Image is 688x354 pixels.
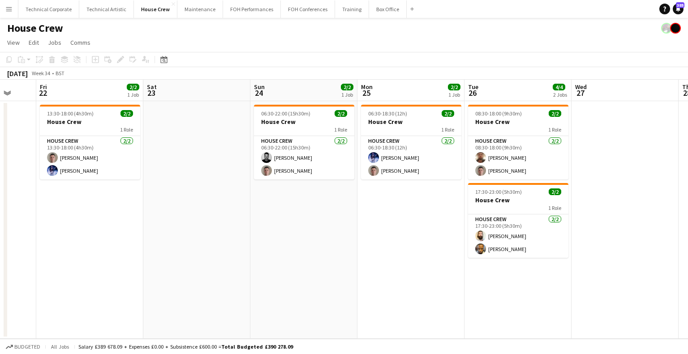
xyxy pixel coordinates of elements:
app-job-card: 08:30-18:00 (9h30m)2/2House Crew1 RoleHouse Crew2/208:30-18:00 (9h30m)[PERSON_NAME][PERSON_NAME] [468,105,568,179]
span: 1 Role [441,126,454,133]
span: Total Budgeted £390 278.09 [221,343,293,350]
span: 22 [39,88,47,98]
button: FOH Performances [223,0,281,18]
h3: House Crew [468,196,568,204]
app-card-role: House Crew2/213:30-18:00 (4h30m)[PERSON_NAME][PERSON_NAME] [40,136,140,179]
app-job-card: 06:30-18:30 (12h)2/2House Crew1 RoleHouse Crew2/206:30-18:30 (12h)[PERSON_NAME][PERSON_NAME] [361,105,461,179]
span: 4/4 [553,84,565,90]
div: BST [56,70,64,77]
span: 1 Role [120,126,133,133]
a: Jobs [44,37,65,48]
span: View [7,38,20,47]
span: 2/2 [442,110,454,117]
div: 1 Job [448,91,460,98]
div: Salary £389 678.09 + Expenses £0.00 + Subsistence £600.00 = [78,343,293,350]
span: Wed [575,83,587,91]
span: 25 [360,88,373,98]
span: 08:30-18:00 (9h30m) [475,110,522,117]
span: 1 Role [548,126,561,133]
a: View [4,37,23,48]
span: 24 [253,88,265,98]
span: 1 Role [548,205,561,211]
span: Week 34 [30,70,52,77]
span: All jobs [49,343,71,350]
span: Comms [70,38,90,47]
app-user-avatar: Zubair PERM Dhalla [661,23,672,34]
a: Comms [67,37,94,48]
app-job-card: 06:30-22:00 (15h30m)2/2House Crew1 RoleHouse Crew2/206:30-22:00 (15h30m)[PERSON_NAME][PERSON_NAME] [254,105,354,179]
span: 13:30-18:00 (4h30m) [47,110,94,117]
button: Box Office [369,0,407,18]
span: 06:30-22:00 (15h30m) [261,110,310,117]
app-card-role: House Crew2/206:30-22:00 (15h30m)[PERSON_NAME][PERSON_NAME] [254,136,354,179]
span: 26 [467,88,478,98]
span: 2/2 [127,84,139,90]
span: Mon [361,83,373,91]
span: 2/2 [341,84,353,90]
h3: House Crew [254,118,354,126]
button: Technical Corporate [18,0,79,18]
app-card-role: House Crew2/206:30-18:30 (12h)[PERSON_NAME][PERSON_NAME] [361,136,461,179]
button: Training [335,0,369,18]
div: 1 Job [127,91,139,98]
app-card-role: House Crew2/217:30-23:00 (5h30m)[PERSON_NAME][PERSON_NAME] [468,214,568,258]
app-job-card: 17:30-23:00 (5h30m)2/2House Crew1 RoleHouse Crew2/217:30-23:00 (5h30m)[PERSON_NAME][PERSON_NAME] [468,183,568,258]
button: Technical Artistic [79,0,134,18]
span: 2/2 [120,110,133,117]
div: 2 Jobs [553,91,567,98]
button: House Crew [134,0,177,18]
span: 06:30-18:30 (12h) [368,110,407,117]
span: 385 [676,2,684,8]
button: Budgeted [4,342,42,352]
span: Edit [29,38,39,47]
span: Budgeted [14,344,40,350]
span: 2/2 [549,188,561,195]
span: 2/2 [549,110,561,117]
h1: House Crew [7,21,63,35]
span: 27 [574,88,587,98]
span: Tue [468,83,478,91]
h3: House Crew [361,118,461,126]
span: 23 [146,88,157,98]
span: Jobs [48,38,61,47]
span: 1 Role [334,126,347,133]
app-user-avatar: Gabrielle Barr [670,23,681,34]
app-job-card: 13:30-18:00 (4h30m)2/2House Crew1 RoleHouse Crew2/213:30-18:00 (4h30m)[PERSON_NAME][PERSON_NAME] [40,105,140,179]
button: FOH Conferences [281,0,335,18]
span: Sat [147,83,157,91]
span: 17:30-23:00 (5h30m) [475,188,522,195]
app-card-role: House Crew2/208:30-18:00 (9h30m)[PERSON_NAME][PERSON_NAME] [468,136,568,179]
span: 2/2 [335,110,347,117]
a: Edit [25,37,43,48]
div: [DATE] [7,69,28,78]
h3: House Crew [468,118,568,126]
h3: House Crew [40,118,140,126]
div: 1 Job [341,91,353,98]
a: 385 [673,4,684,14]
span: 2/2 [448,84,460,90]
span: Fri [40,83,47,91]
span: Sun [254,83,265,91]
button: Maintenance [177,0,223,18]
